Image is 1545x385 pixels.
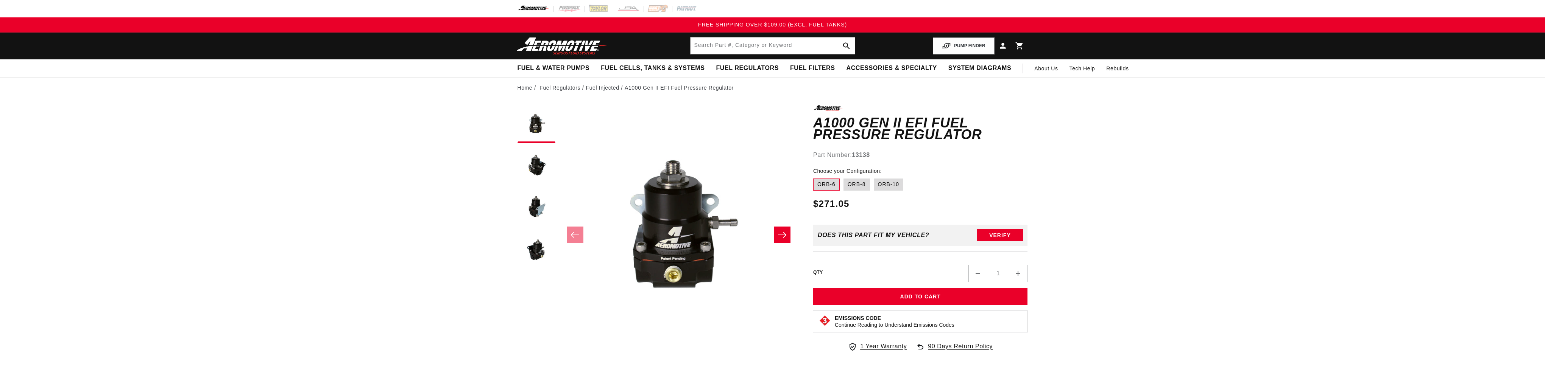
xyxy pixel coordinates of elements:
input: Search by Part Number, Category or Keyword [691,37,855,54]
img: Emissions code [819,315,831,327]
div: Part Number: [813,150,1028,160]
button: PUMP FINDER [933,37,994,54]
label: ORB-10 [874,179,904,191]
button: Emissions CodeContinue Reading to Understand Emissions Codes [835,315,954,328]
summary: Fuel Filters [784,59,841,77]
label: QTY [813,269,823,276]
div: Does This part fit My vehicle? [818,232,929,239]
span: Tech Help [1069,64,1095,73]
span: Fuel & Water Pumps [518,64,590,72]
media-gallery: Gallery Viewer [518,105,798,364]
span: $271.05 [813,197,850,211]
span: Accessories & Specialty [847,64,937,72]
a: Home [518,84,533,92]
label: ORB-6 [813,179,840,191]
strong: 13138 [852,152,870,158]
a: 90 Days Return Policy [916,342,993,359]
summary: Fuel Regulators [710,59,784,77]
summary: Tech Help [1064,59,1101,78]
summary: System Diagrams [943,59,1017,77]
button: Load image 1 in gallery view [518,105,555,143]
button: Load image 4 in gallery view [518,230,555,268]
span: FREE SHIPPING OVER $109.00 (EXCL. FUEL TANKS) [698,22,847,28]
button: Load image 2 in gallery view [518,147,555,185]
a: 1 Year Warranty [848,342,907,351]
summary: Fuel Cells, Tanks & Systems [595,59,710,77]
button: Verify [977,229,1023,241]
li: A1000 Gen II EFI Fuel Pressure Regulator [625,84,734,92]
button: Load image 3 in gallery view [518,188,555,226]
button: Slide right [774,227,790,243]
p: Continue Reading to Understand Emissions Codes [835,321,954,328]
strong: Emissions Code [835,315,881,321]
button: Add to Cart [813,288,1028,305]
span: 90 Days Return Policy [928,342,993,359]
li: Fuel Injected [586,84,625,92]
li: Fuel Regulators [539,84,586,92]
button: search button [838,37,855,54]
span: 1 Year Warranty [860,342,907,351]
a: About Us [1029,59,1063,78]
label: ORB-8 [843,179,870,191]
summary: Accessories & Specialty [841,59,943,77]
img: Aeromotive [514,37,609,55]
span: Fuel Regulators [716,64,778,72]
button: Slide left [567,227,583,243]
h1: A1000 Gen II EFI Fuel Pressure Regulator [813,117,1028,141]
span: About Us [1034,65,1058,71]
summary: Rebuilds [1101,59,1134,78]
span: Rebuilds [1106,64,1129,73]
span: Fuel Filters [790,64,835,72]
legend: Choose your Configuration: [813,167,882,175]
nav: breadcrumbs [518,84,1028,92]
summary: Fuel & Water Pumps [512,59,596,77]
span: System Diagrams [948,64,1011,72]
span: Fuel Cells, Tanks & Systems [601,64,705,72]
